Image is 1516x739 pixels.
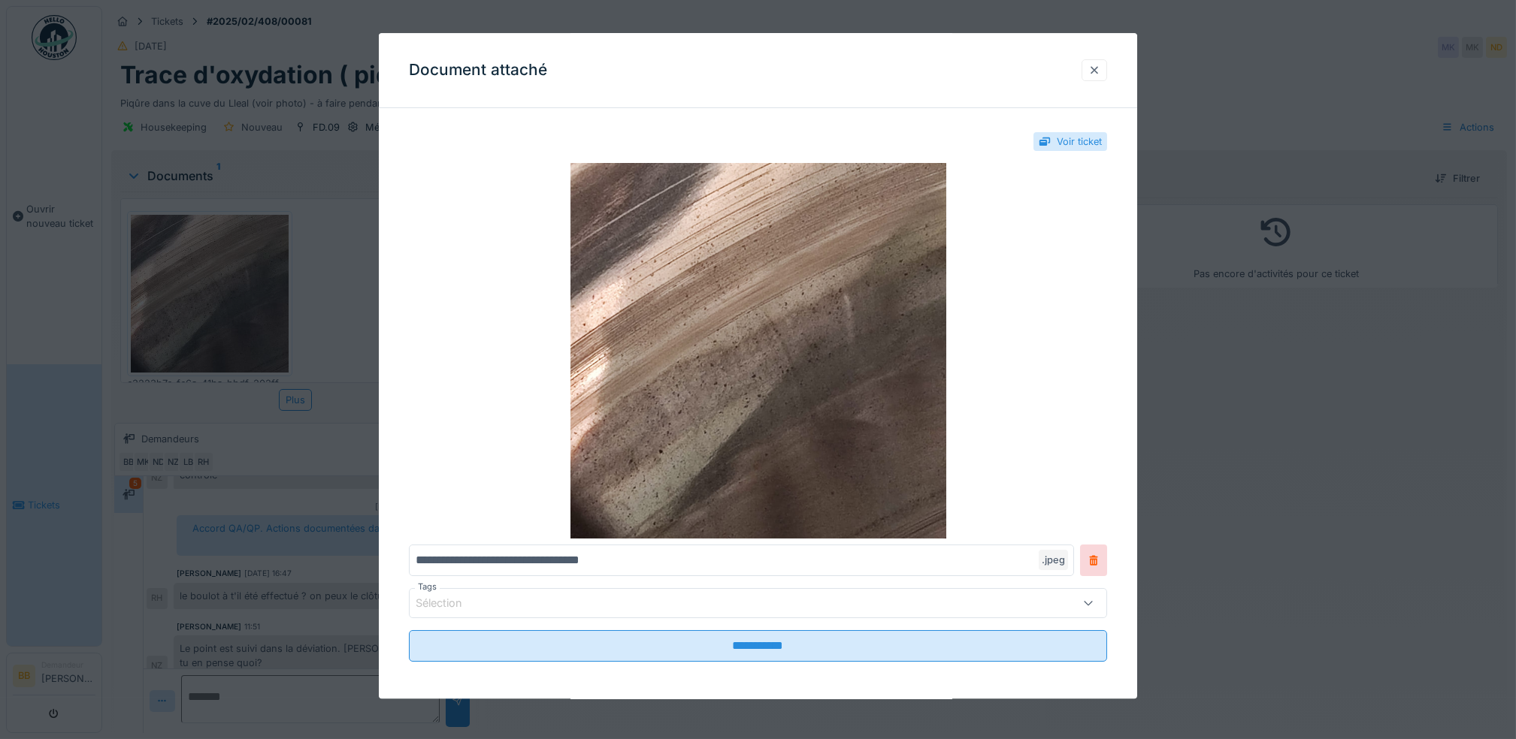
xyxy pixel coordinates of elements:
[415,581,440,593] label: Tags
[1039,550,1068,570] div: .jpeg
[409,61,547,80] h3: Document attaché
[409,163,1107,538] img: 3d7a4122-b747-48b0-af70-a7c0a6bf229e-e3223b7e-fc6a-41ba-bbdf-202ff6ffecf7.jpeg
[1057,134,1102,149] div: Voir ticket
[416,596,483,612] div: Sélection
